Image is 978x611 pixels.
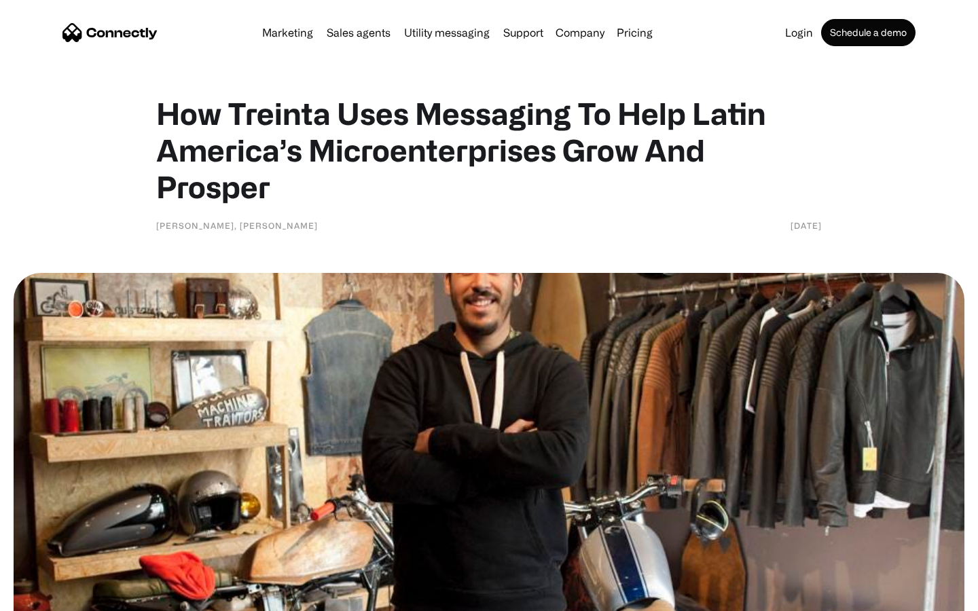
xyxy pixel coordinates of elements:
div: Company [556,23,604,42]
a: Sales agents [321,27,396,38]
a: Schedule a demo [821,19,916,46]
ul: Language list [27,587,81,606]
a: Utility messaging [399,27,495,38]
div: [PERSON_NAME], [PERSON_NAME] [156,219,318,232]
a: Login [780,27,818,38]
div: [DATE] [791,219,822,232]
a: Pricing [611,27,658,38]
a: Marketing [257,27,319,38]
h1: How Treinta Uses Messaging To Help Latin America’s Microenterprises Grow And Prosper [156,95,822,205]
aside: Language selected: English [14,587,81,606]
a: Support [498,27,549,38]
